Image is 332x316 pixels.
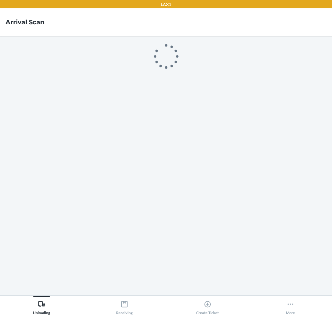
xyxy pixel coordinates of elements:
[161,1,171,8] p: LAX1
[116,298,133,315] div: Receiving
[286,298,295,315] div: More
[6,18,44,27] h4: Arrival Scan
[33,298,50,315] div: Unloading
[196,298,219,315] div: Create Ticket
[166,296,249,315] button: Create Ticket
[83,296,166,315] button: Receiving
